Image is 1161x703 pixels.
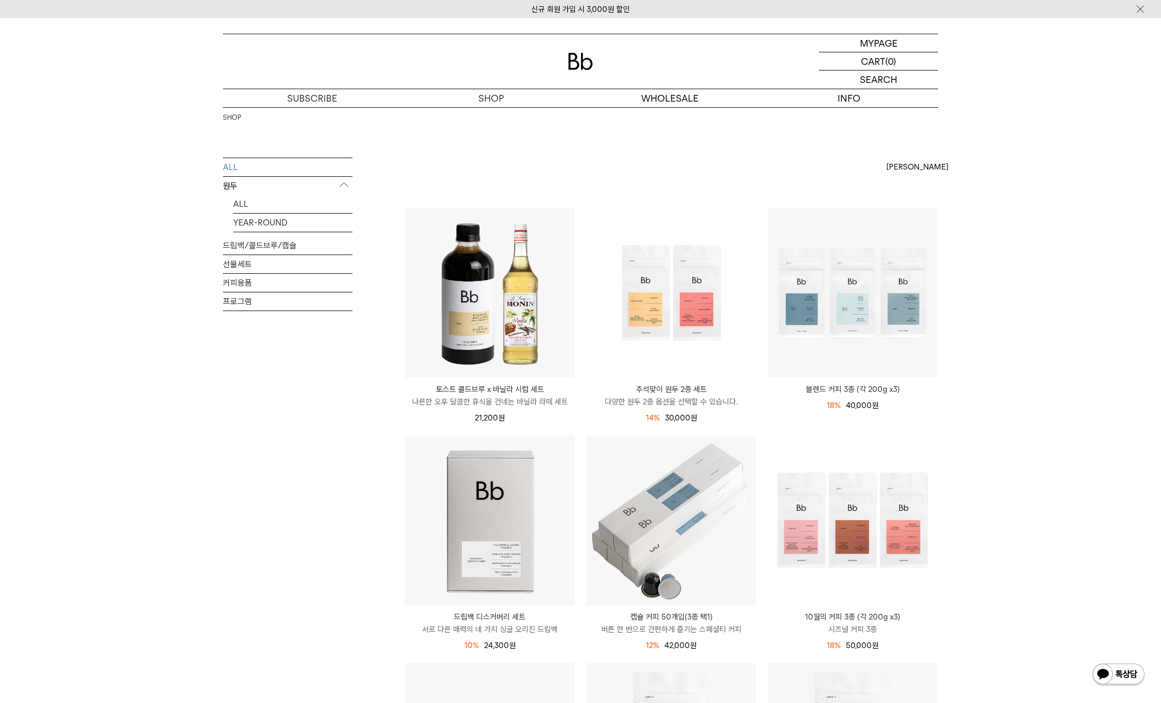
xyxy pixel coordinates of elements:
span: 40,000 [846,401,879,410]
img: 토스트 콜드브루 x 바닐라 시럽 세트 [405,208,575,378]
a: 선물세트 [223,255,352,273]
a: ALL [233,195,352,213]
p: 나른한 오후 달콤한 휴식을 건네는 바닐라 라떼 세트 [405,396,575,408]
p: 추석맞이 원두 2종 세트 [586,383,756,396]
a: SHOP [402,89,580,107]
p: SEARCH [860,71,897,89]
img: 10월의 커피 3종 (각 200g x3) [768,435,938,606]
a: MYPAGE [819,34,938,52]
p: 서로 다른 매력의 네 가지 싱글 오리진 드립백 [405,623,575,636]
a: 프로그램 [223,292,352,311]
a: SHOP [223,113,241,123]
p: MYPAGE [860,34,898,52]
span: 원 [690,413,697,423]
a: 캡슐 커피 50개입(3종 택1) 버튼 한 번으로 간편하게 즐기는 스페셜티 커피 [586,611,756,636]
div: 12% [646,639,659,652]
img: 로고 [568,53,593,70]
span: 30,000 [665,413,697,423]
span: 원 [498,413,505,423]
p: (0) [885,52,896,70]
span: 24,300 [484,641,516,650]
a: 추석맞이 원두 2종 세트 다양한 원두 2종 옵션을 선택할 수 있습니다. [586,383,756,408]
img: 캡슐 커피 50개입(3종 택1) [586,435,756,606]
span: 원 [872,401,879,410]
a: 블렌드 커피 3종 (각 200g x3) [768,383,938,396]
div: 18% [827,639,841,652]
p: CART [861,52,885,70]
a: 드립백 디스커버리 세트 서로 다른 매력의 네 가지 싱글 오리진 드립백 [405,611,575,636]
p: 토스트 콜드브루 x 바닐라 시럽 세트 [405,383,575,396]
a: CART (0) [819,52,938,71]
a: 토스트 콜드브루 x 바닐라 시럽 세트 나른한 오후 달콤한 휴식을 건네는 바닐라 라떼 세트 [405,383,575,408]
a: 신규 회원 가입 시 3,000원 할인 [531,5,630,14]
p: 다양한 원두 2종 옵션을 선택할 수 있습니다. [586,396,756,408]
img: 블렌드 커피 3종 (각 200g x3) [768,208,938,378]
span: 50,000 [846,641,879,650]
p: 드립백 디스커버리 세트 [405,611,575,623]
div: 14% [646,412,660,424]
div: 10% [464,639,479,652]
a: YEAR-ROUND [233,214,352,232]
a: SEASONAL [233,232,352,250]
span: [PERSON_NAME] [886,161,948,173]
p: 버튼 한 번으로 간편하게 즐기는 스페셜티 커피 [586,623,756,636]
p: 시즈널 커피 3종 [768,623,938,636]
a: SUBSCRIBE [223,89,402,107]
span: 원 [872,641,879,650]
img: 드립백 디스커버리 세트 [405,435,575,606]
a: 드립백/콜드브루/캡슐 [223,236,352,255]
span: 42,000 [664,641,697,650]
span: 원 [509,641,516,650]
p: WHOLESALE [580,89,759,107]
span: 원 [690,641,697,650]
span: 21,200 [475,413,505,423]
div: 18% [827,399,841,412]
a: ALL [223,158,352,176]
p: INFO [759,89,938,107]
img: 카카오톡 채널 1:1 채팅 버튼 [1092,663,1145,687]
p: 원두 [223,177,352,195]
a: 10월의 커피 3종 (각 200g x3) 시즈널 커피 3종 [768,611,938,636]
p: 10월의 커피 3종 (각 200g x3) [768,611,938,623]
a: 커피용품 [223,274,352,292]
img: 추석맞이 원두 2종 세트 [586,208,756,378]
p: 캡슐 커피 50개입(3종 택1) [586,611,756,623]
